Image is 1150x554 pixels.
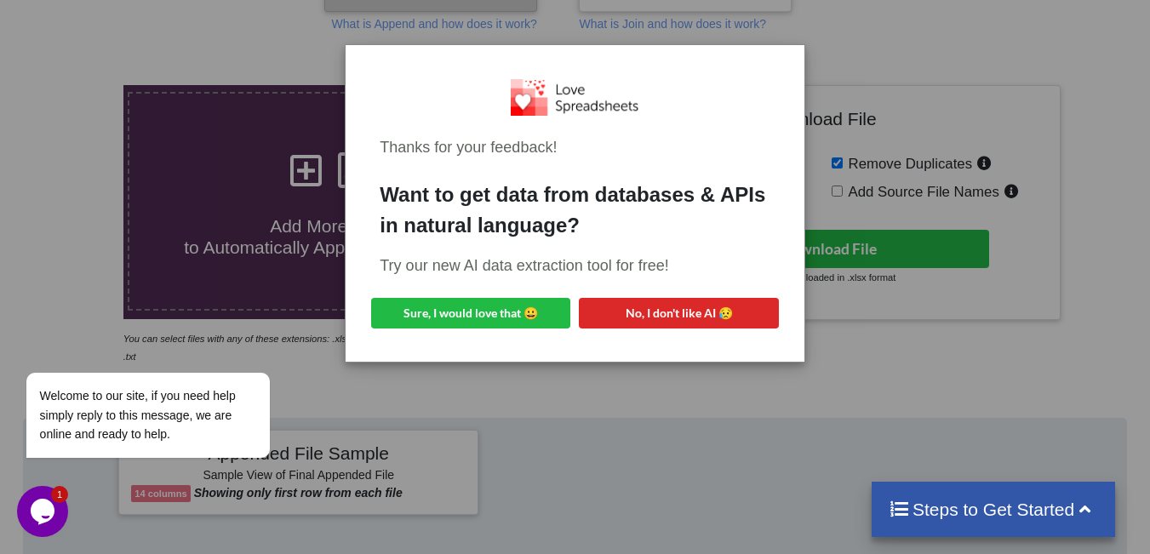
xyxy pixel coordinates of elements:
h4: Steps to Get Started [889,499,1099,520]
button: Sure, I would love that 😀 [371,298,570,328]
div: Thanks for your feedback! [380,136,770,159]
iframe: chat widget [17,219,323,477]
div: Try our new AI data extraction tool for free! [380,254,770,277]
div: Want to get data from databases & APIs in natural language? [380,180,770,241]
img: Logo.png [511,79,638,116]
iframe: chat widget [17,486,72,537]
button: No, I don't like AI 😥 [579,298,778,328]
